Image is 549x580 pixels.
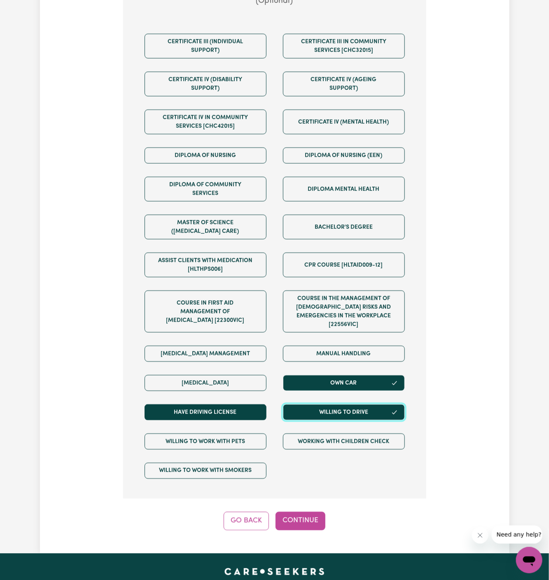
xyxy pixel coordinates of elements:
button: Diploma Mental Health [283,177,405,202]
button: Bachelor's Degree [283,215,405,240]
iframe: Message from company [492,526,542,544]
button: Willing to work with smokers [145,463,266,479]
button: Course in the Management of [DEMOGRAPHIC_DATA] Risks and Emergencies in the Workplace [22556VIC] [283,291,405,333]
button: Course in First Aid Management of [MEDICAL_DATA] [22300VIC] [145,291,266,333]
button: Willing to work with pets [145,434,266,450]
iframe: Close message [472,527,488,544]
button: Diploma of Nursing [145,148,266,164]
button: Own Car [283,375,405,391]
button: Certificate III (Individual Support) [145,34,266,59]
button: Willing to drive [283,404,405,420]
button: Master of Science ([MEDICAL_DATA] Care) [145,215,266,240]
button: Go Back [224,512,269,530]
button: Have driving license [145,404,266,420]
button: Certificate IV (Mental Health) [283,110,405,134]
button: Diploma of Nursing (EEN) [283,148,405,164]
iframe: Button to launch messaging window [516,547,542,573]
button: [MEDICAL_DATA] [145,375,266,391]
button: [MEDICAL_DATA] Management [145,346,266,362]
button: Certificate IV in Community Services [CHC42015] [145,110,266,134]
button: Assist clients with medication [HLTHPS006] [145,253,266,277]
button: Diploma of Community Services [145,177,266,202]
button: CPR Course [HLTAID009-12] [283,253,405,277]
button: Certificate IV (Ageing Support) [283,72,405,96]
button: Certificate III in Community Services [CHC32015] [283,34,405,59]
button: Continue [276,512,325,530]
a: Careseekers home page [224,568,325,575]
button: Manual Handling [283,346,405,362]
button: Working with Children Check [283,434,405,450]
button: Certificate IV (Disability Support) [145,72,266,96]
